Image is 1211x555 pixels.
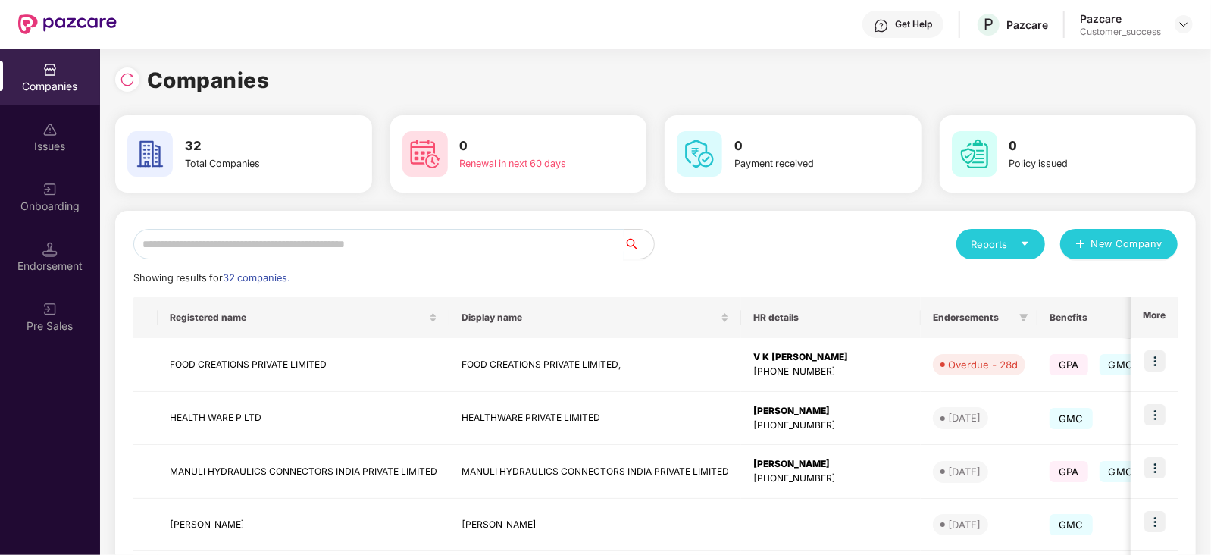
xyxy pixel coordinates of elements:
img: icon [1144,457,1166,478]
img: icon [1144,404,1166,425]
span: plus [1075,239,1085,251]
h3: 0 [1009,136,1140,156]
div: Total Companies [185,156,315,171]
img: svg+xml;base64,PHN2ZyB4bWxucz0iaHR0cDovL3d3dy53My5vcmcvMjAwMC9zdmciIHdpZHRoPSI2MCIgaGVpZ2h0PSI2MC... [402,131,448,177]
td: [PERSON_NAME] [449,499,741,551]
img: svg+xml;base64,PHN2ZyBpZD0iRHJvcGRvd24tMzJ4MzIiIHhtbG5zPSJodHRwOi8vd3d3LnczLm9yZy8yMDAwL3N2ZyIgd2... [1178,18,1190,30]
td: MANULI HYDRAULICS CONNECTORS INDIA PRIVATE LIMITED [449,445,741,499]
span: search [623,238,654,250]
div: Renewal in next 60 days [460,156,590,171]
h3: 32 [185,136,315,156]
div: [DATE] [948,410,981,425]
h3: 0 [734,136,865,156]
div: Payment received [734,156,865,171]
button: plusNew Company [1060,229,1178,259]
div: Pazcare [1080,11,1161,26]
span: 32 companies. [223,272,289,284]
div: [PERSON_NAME] [753,457,909,472]
th: Display name [449,297,741,338]
span: Registered name [170,312,426,324]
h3: 0 [460,136,590,156]
div: [DATE] [948,517,981,532]
div: [PHONE_NUMBER] [753,419,909,433]
span: GMC [1100,354,1143,375]
div: Overdue - 28d [948,357,1018,372]
div: [PHONE_NUMBER] [753,365,909,379]
span: Endorsements [933,312,1013,324]
td: FOOD CREATIONS PRIVATE LIMITED [158,338,449,392]
span: caret-down [1020,239,1030,249]
img: svg+xml;base64,PHN2ZyB4bWxucz0iaHR0cDovL3d3dy53My5vcmcvMjAwMC9zdmciIHdpZHRoPSI2MCIgaGVpZ2h0PSI2MC... [127,131,173,177]
img: svg+xml;base64,PHN2ZyB4bWxucz0iaHR0cDovL3d3dy53My5vcmcvMjAwMC9zdmciIHdpZHRoPSI2MCIgaGVpZ2h0PSI2MC... [677,131,722,177]
img: icon [1144,511,1166,532]
div: [PHONE_NUMBER] [753,472,909,486]
div: Customer_success [1080,26,1161,38]
img: svg+xml;base64,PHN2ZyBpZD0iQ29tcGFuaWVzIiB4bWxucz0iaHR0cDovL3d3dy53My5vcmcvMjAwMC9zdmciIHdpZHRoPS... [42,62,58,77]
span: New Company [1091,237,1163,252]
th: More [1131,297,1178,338]
div: Get Help [895,18,932,30]
td: FOOD CREATIONS PRIVATE LIMITED, [449,338,741,392]
th: Registered name [158,297,449,338]
h1: Companies [147,64,270,97]
th: HR details [741,297,921,338]
img: svg+xml;base64,PHN2ZyB3aWR0aD0iMjAiIGhlaWdodD0iMjAiIHZpZXdCb3g9IjAgMCAyMCAyMCIgZmlsbD0ibm9uZSIgeG... [42,182,58,197]
div: Policy issued [1009,156,1140,171]
td: HEALTHWARE PRIVATE LIMITED [449,392,741,446]
img: svg+xml;base64,PHN2ZyB3aWR0aD0iMTQuNSIgaGVpZ2h0PSIxNC41IiB2aWV3Qm94PSIwIDAgMTYgMTYiIGZpbGw9Im5vbm... [42,242,58,257]
span: filter [1016,309,1031,327]
div: [PERSON_NAME] [753,404,909,419]
td: HEALTH WARE P LTD [158,392,449,446]
span: GPA [1050,354,1088,375]
img: svg+xml;base64,PHN2ZyBpZD0iSXNzdWVzX2Rpc2FibGVkIiB4bWxucz0iaHR0cDovL3d3dy53My5vcmcvMjAwMC9zdmciIH... [42,122,58,137]
div: V K [PERSON_NAME] [753,350,909,365]
img: svg+xml;base64,PHN2ZyBpZD0iUmVsb2FkLTMyeDMyIiB4bWxucz0iaHR0cDovL3d3dy53My5vcmcvMjAwMC9zdmciIHdpZH... [120,72,135,87]
div: Pazcare [1006,17,1048,32]
span: Display name [462,312,718,324]
td: [PERSON_NAME] [158,499,449,551]
span: GMC [1100,461,1143,482]
img: svg+xml;base64,PHN2ZyB3aWR0aD0iMjAiIGhlaWdodD0iMjAiIHZpZXdCb3g9IjAgMCAyMCAyMCIgZmlsbD0ibm9uZSIgeG... [42,302,58,317]
img: svg+xml;base64,PHN2ZyB4bWxucz0iaHR0cDovL3d3dy53My5vcmcvMjAwMC9zdmciIHdpZHRoPSI2MCIgaGVpZ2h0PSI2MC... [952,131,997,177]
span: GPA [1050,461,1088,482]
button: search [623,229,655,259]
div: [DATE] [948,464,981,479]
span: GMC [1050,408,1093,429]
img: svg+xml;base64,PHN2ZyBpZD0iSGVscC0zMngzMiIgeG1sbnM9Imh0dHA6Ly93d3cudzMub3JnLzIwMDAvc3ZnIiB3aWR0aD... [874,18,889,33]
span: Showing results for [133,272,289,284]
div: Reports [972,237,1030,252]
img: icon [1144,350,1166,372]
td: MANULI HYDRAULICS CONNECTORS INDIA PRIVATE LIMITED [158,445,449,499]
img: New Pazcare Logo [18,14,117,34]
span: P [984,15,994,33]
span: filter [1019,313,1028,322]
span: GMC [1050,514,1093,535]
